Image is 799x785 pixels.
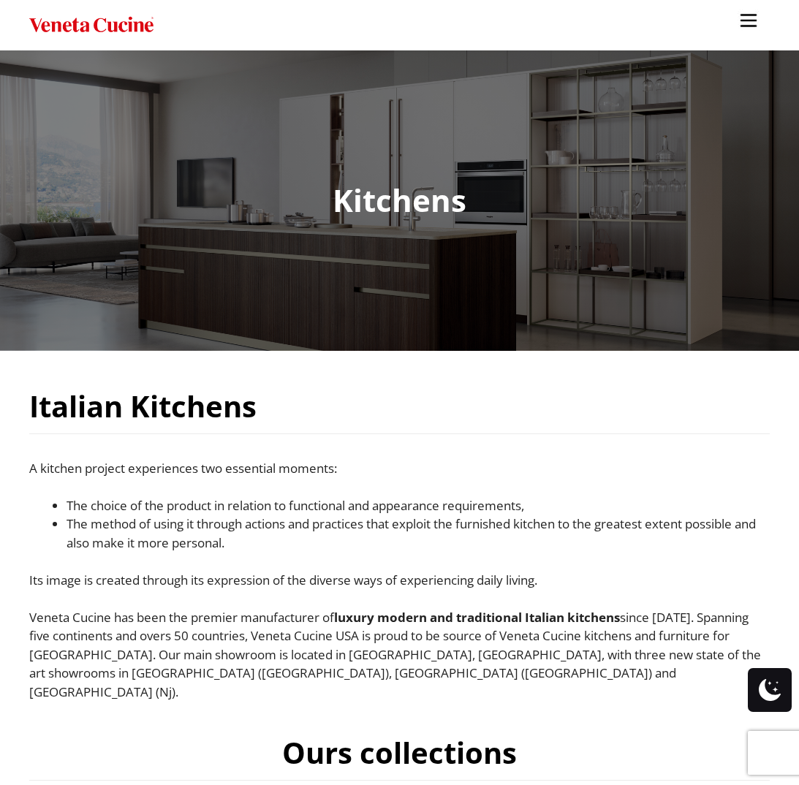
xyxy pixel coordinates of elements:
img: burger-menu-svgrepo-com-30x30.jpg [738,10,760,31]
h2: Ours collections [282,727,517,779]
p: Its image is created through its expression of the diverse ways of experiencing daily living. [29,571,770,590]
img: Veneta Cucine USA [29,15,154,36]
li: The choice of the product in relation to functional and appearance requirements, [67,496,770,515]
p: A kitchen project experiences two essential moments: [29,459,770,478]
p: Veneta Cucine has been the premier manufacturer of since [DATE]. Spanning five continents and ove... [29,608,770,702]
li: The method of using it through actions and practices that exploit the furnished kitchen to the gr... [67,515,770,552]
strong: luxury modern and traditional Italian kitchens [334,609,620,626]
h2: Italian Kitchens [29,380,257,433]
